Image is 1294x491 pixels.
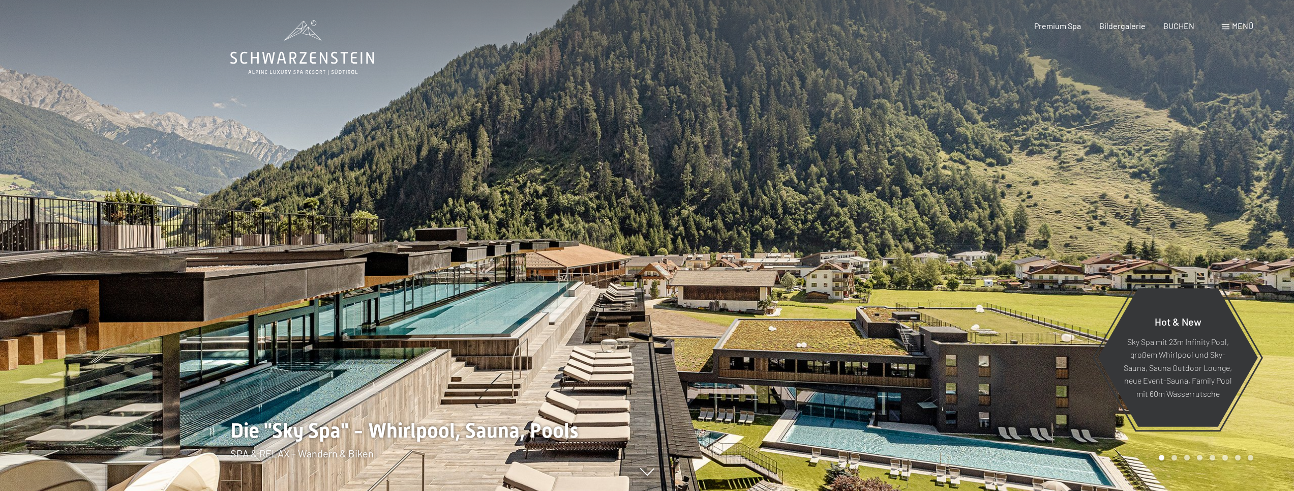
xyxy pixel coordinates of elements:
[1155,315,1201,327] span: Hot & New
[1210,455,1215,460] div: Carousel Page 5
[1232,21,1253,31] span: Menü
[1248,455,1253,460] div: Carousel Page 8
[1222,455,1228,460] div: Carousel Page 6
[1099,21,1146,31] a: Bildergalerie
[1235,455,1241,460] div: Carousel Page 7
[1171,455,1177,460] div: Carousel Page 2
[1034,21,1081,31] a: Premium Spa
[1155,455,1253,460] div: Carousel Pagination
[1197,455,1202,460] div: Carousel Page 4
[1163,21,1194,31] a: BUCHEN
[1184,455,1190,460] div: Carousel Page 3
[1097,287,1258,427] a: Hot & New Sky Spa mit 23m Infinity Pool, großem Whirlpool und Sky-Sauna, Sauna Outdoor Lounge, ne...
[1159,455,1164,460] div: Carousel Page 1 (Current Slide)
[1123,335,1233,400] p: Sky Spa mit 23m Infinity Pool, großem Whirlpool und Sky-Sauna, Sauna Outdoor Lounge, neue Event-S...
